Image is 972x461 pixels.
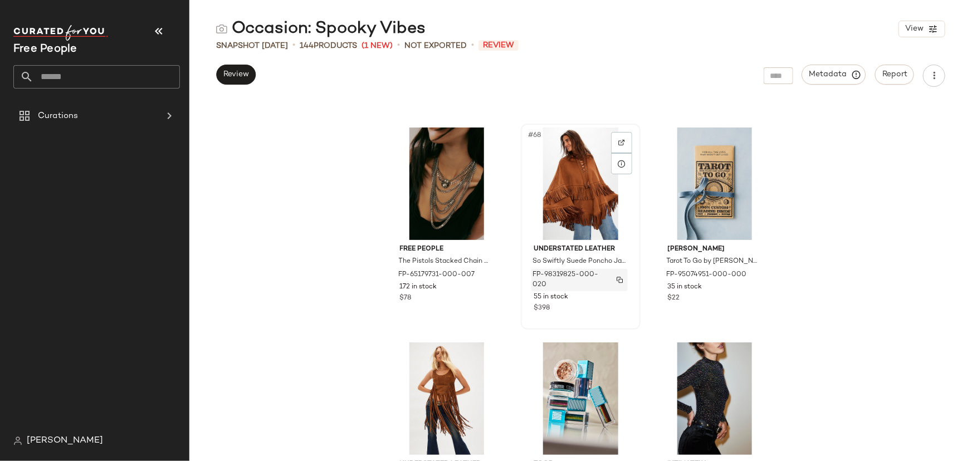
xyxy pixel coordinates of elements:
[525,127,637,240] img: 98319825_020_a
[391,342,503,455] img: 100527514_029_a
[802,65,866,85] button: Metadata
[898,21,945,37] button: View
[216,40,288,52] span: Snapshot [DATE]
[391,127,503,240] img: 65179731_007_j
[478,40,519,51] span: Review
[216,23,227,35] img: svg%3e
[667,270,747,280] span: FP-95074951-000-000
[527,130,543,141] span: #68
[668,244,762,254] span: [PERSON_NAME]
[534,303,550,313] span: $398
[27,434,103,448] span: [PERSON_NAME]
[668,282,702,292] span: 35 in stock
[362,40,393,52] span: (1 New)
[533,270,605,290] span: FP-98319825-000-020
[404,40,467,52] span: Not Exported
[659,342,771,455] img: 103157715_001_a
[300,42,314,50] span: 144
[617,277,623,283] img: svg%3e
[667,257,761,267] span: Tarot To Go by [PERSON_NAME] at Free People
[397,39,400,52] span: •
[38,110,78,122] span: Curations
[534,292,568,302] span: 55 in stock
[292,39,295,52] span: •
[525,342,637,455] img: 83320267_003_0
[659,127,771,240] img: 95074951_000_b
[875,65,914,85] button: Report
[533,257,627,267] span: So Swiftly Suede Poncho Jacket by Understated Leather at Free People in Brown
[809,70,859,80] span: Metadata
[471,39,474,52] span: •
[882,70,907,79] span: Report
[618,139,625,146] img: svg%3e
[13,25,108,41] img: cfy_white_logo.C9jOOHJF.svg
[216,65,256,85] button: Review
[400,282,437,292] span: 172 in stock
[216,18,426,40] div: Occasion: Spooky Vibes
[13,437,22,445] img: svg%3e
[905,24,924,33] span: View
[400,244,494,254] span: Free People
[399,270,475,280] span: FP-65179731-000-007
[400,293,412,303] span: $78
[13,43,77,55] span: Current Company Name
[300,40,357,52] div: Products
[534,244,628,254] span: Understated Leather
[668,293,680,303] span: $22
[223,70,249,79] span: Review
[399,257,493,267] span: The Pistols Stacked Chain Choker by Free People in Silver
